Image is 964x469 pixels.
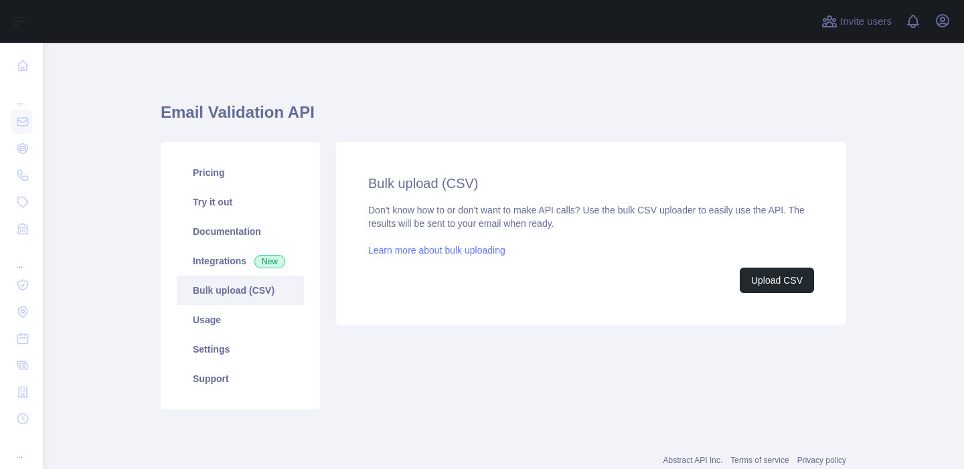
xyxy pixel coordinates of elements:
a: Integrations New [177,246,304,276]
a: Learn more about bulk uploading [368,245,505,256]
a: Support [177,364,304,393]
a: Settings [177,335,304,364]
a: Privacy policy [797,456,846,465]
a: Abstract API Inc. [663,456,723,465]
a: Documentation [177,217,304,246]
div: Don't know how to or don't want to make API calls? Use the bulk CSV uploader to easily use the AP... [368,203,814,293]
a: Try it out [177,187,304,217]
a: Pricing [177,158,304,187]
div: ... [11,80,32,107]
span: New [254,255,285,268]
a: Usage [177,305,304,335]
a: Terms of service [730,456,789,465]
button: Upload CSV [740,268,814,293]
div: ... [11,434,32,460]
div: ... [11,244,32,270]
a: Bulk upload (CSV) [177,276,304,305]
span: Invite users [840,14,892,29]
h1: Email Validation API [161,102,846,134]
h2: Bulk upload (CSV) [368,174,814,193]
button: Invite users [819,11,894,32]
